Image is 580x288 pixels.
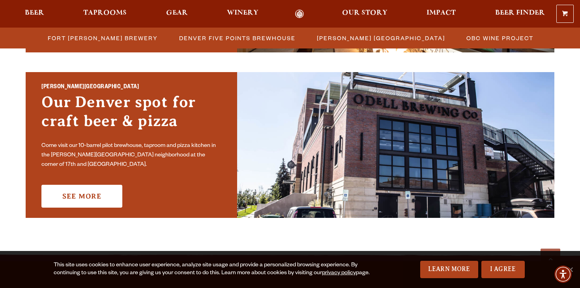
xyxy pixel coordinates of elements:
[481,261,525,278] a: I Agree
[41,93,221,138] h3: Our Denver spot for craft beer & pizza
[490,9,550,19] a: Beer Finder
[41,185,122,208] a: See More
[166,10,188,16] span: Gear
[466,32,533,44] span: OBC Wine Project
[227,10,258,16] span: Winery
[317,32,445,44] span: [PERSON_NAME] [GEOGRAPHIC_DATA]
[421,9,461,19] a: Impact
[554,266,572,283] div: Accessibility Menu
[179,32,296,44] span: Denver Five Points Brewhouse
[43,32,162,44] a: Fort [PERSON_NAME] Brewery
[41,141,221,170] p: Come visit our 10-barrel pilot brewhouse, taproom and pizza kitchen in the [PERSON_NAME][GEOGRAPH...
[222,9,264,19] a: Winery
[25,10,44,16] span: Beer
[541,249,560,268] a: Scroll to top
[20,9,49,19] a: Beer
[342,10,387,16] span: Our Story
[78,9,132,19] a: Taprooms
[495,10,545,16] span: Beer Finder
[427,10,456,16] span: Impact
[48,32,158,44] span: Fort [PERSON_NAME] Brewery
[54,262,378,277] div: This site uses cookies to enhance user experience, analyze site usage and provide a personalized ...
[161,9,193,19] a: Gear
[337,9,393,19] a: Our Story
[285,9,314,19] a: Odell Home
[174,32,299,44] a: Denver Five Points Brewhouse
[41,82,221,93] h2: [PERSON_NAME][GEOGRAPHIC_DATA]
[420,261,478,278] a: Learn More
[312,32,449,44] a: [PERSON_NAME] [GEOGRAPHIC_DATA]
[237,72,554,218] img: Sloan’s Lake Brewhouse'
[462,32,537,44] a: OBC Wine Project
[322,270,356,277] a: privacy policy
[83,10,127,16] span: Taprooms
